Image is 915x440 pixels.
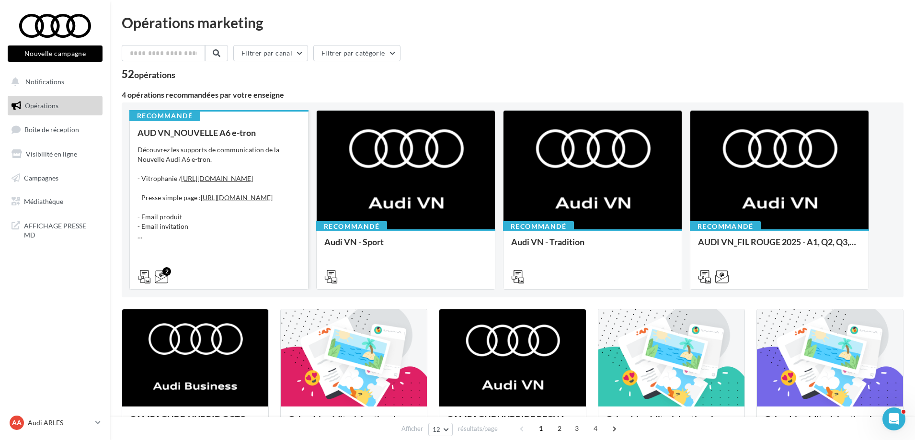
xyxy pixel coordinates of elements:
[162,267,171,276] div: 2
[25,78,64,86] span: Notifications
[134,70,175,79] div: opérations
[882,407,905,430] iframe: Intercom live chat
[433,426,441,433] span: 12
[765,414,895,433] div: Calendrier éditorial national : semaine du 08.09 au 14.09
[122,91,904,99] div: 4 opérations recommandées par votre enseigne
[569,421,584,436] span: 3
[552,421,567,436] span: 2
[28,418,91,428] p: Audi ARLES
[201,193,273,202] a: [URL][DOMAIN_NAME]
[324,237,487,256] div: Audi VN - Sport
[458,424,498,433] span: résultats/page
[12,418,22,428] span: AA
[588,421,603,436] span: 4
[6,119,104,140] a: Boîte de réception
[8,414,103,432] a: AA Audi ARLES
[503,221,574,232] div: Recommandé
[428,423,453,436] button: 12
[6,144,104,164] a: Visibilité en ligne
[6,192,104,212] a: Médiathèque
[447,414,578,433] div: CAMPAGNE HYBRIDE RECHARGEABLE
[122,69,175,79] div: 52
[316,221,387,232] div: Recommandé
[606,414,737,433] div: Calendrier éditorial national : semaine du 15.09 au 21.09
[511,237,674,256] div: Audi VN - Tradition
[6,96,104,116] a: Opérations
[130,414,261,433] div: CAMPAGNE E-HYBRID OCTOBRE B2B
[24,219,99,240] span: AFFICHAGE PRESSE MD
[401,424,423,433] span: Afficher
[698,237,861,256] div: AUDI VN_FIL ROUGE 2025 - A1, Q2, Q3, Q5 et Q4 e-tron
[6,72,101,92] button: Notifications
[24,125,79,134] span: Boîte de réception
[6,215,104,244] a: AFFICHAGE PRESSE MD
[24,173,58,181] span: Campagnes
[313,45,400,61] button: Filtrer par catégorie
[25,102,58,110] span: Opérations
[690,221,761,232] div: Recommandé
[533,421,549,436] span: 1
[137,145,300,241] div: Découvrez les supports de communication de la Nouvelle Audi A6 e-tron. - Vitrophanie / - Presse s...
[24,197,63,205] span: Médiathèque
[8,45,103,62] button: Nouvelle campagne
[129,111,200,121] div: Recommandé
[288,414,419,433] div: Calendrier éditorial national : semaine du 22.09 au 28.09
[233,45,308,61] button: Filtrer par canal
[137,128,300,137] div: AUD VN_NOUVELLE A6 e-tron
[26,150,77,158] span: Visibilité en ligne
[122,15,904,30] div: Opérations marketing
[181,174,253,182] a: [URL][DOMAIN_NAME]
[6,168,104,188] a: Campagnes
